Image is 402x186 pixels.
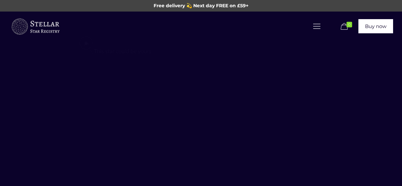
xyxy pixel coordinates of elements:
a: Buy a Star [11,12,60,41]
span: Free delivery 💫 Next day FREE on £59+ [154,3,248,9]
a: Buy now [358,19,393,33]
a: 0 [339,23,355,31]
img: star-could-be-yours.png [71,33,160,59]
img: buyastar-logo-transparent [11,17,60,37]
span: 0 [347,22,352,27]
